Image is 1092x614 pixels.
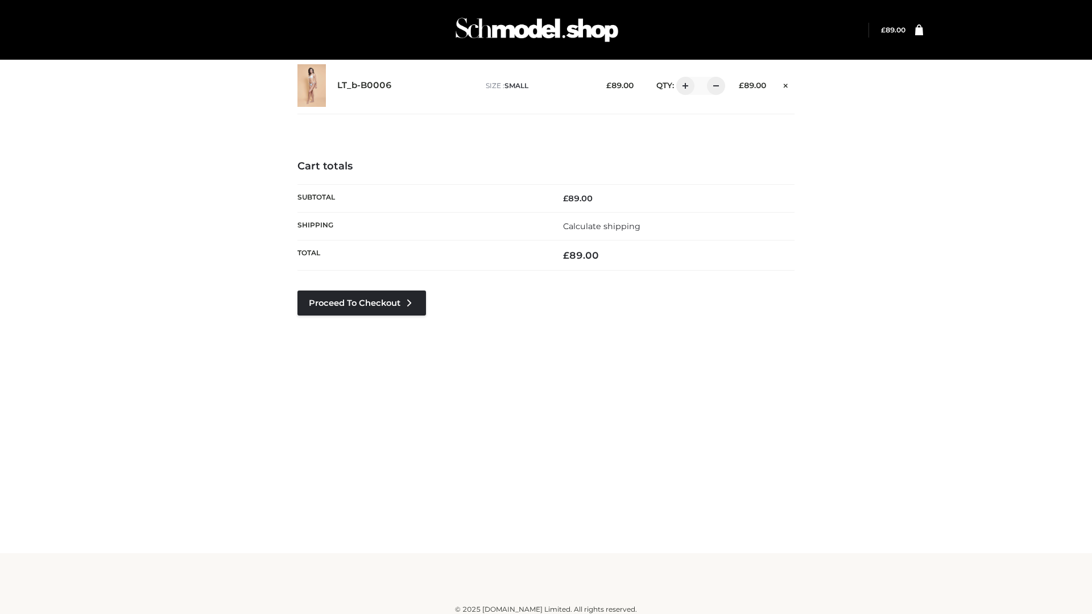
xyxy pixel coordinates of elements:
p: size : [486,81,589,91]
bdi: 89.00 [881,26,905,34]
th: Shipping [297,212,546,240]
span: £ [739,81,744,90]
img: Schmodel Admin 964 [452,7,622,52]
div: QTY: [645,77,721,95]
span: SMALL [504,81,528,90]
a: £89.00 [881,26,905,34]
bdi: 89.00 [606,81,634,90]
th: Total [297,240,546,271]
h4: Cart totals [297,160,795,173]
bdi: 89.00 [563,250,599,261]
a: Calculate shipping [563,221,640,231]
th: Subtotal [297,184,546,212]
span: £ [563,250,569,261]
img: LT_b-B0006 - SMALL [297,64,326,107]
span: £ [606,81,611,90]
a: Proceed to Checkout [297,291,426,316]
a: LT_b-B0006 [337,80,392,91]
span: £ [881,26,886,34]
bdi: 89.00 [563,193,593,204]
a: Remove this item [777,77,795,92]
span: £ [563,193,568,204]
bdi: 89.00 [739,81,766,90]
